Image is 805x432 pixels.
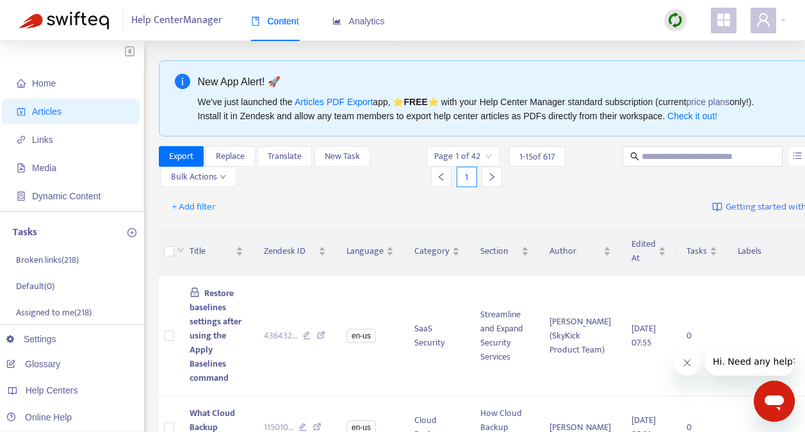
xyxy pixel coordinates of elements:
[159,146,204,167] button: Export
[17,135,26,144] span: link
[131,8,222,33] span: Help Center Manager
[676,227,728,276] th: Tasks
[404,227,470,276] th: Category
[13,225,37,240] p: Tasks
[631,237,656,265] span: Edited At
[32,191,101,201] span: Dynamic Content
[676,276,728,396] td: 0
[716,12,731,28] span: appstore
[539,227,621,276] th: Author
[325,149,360,163] span: New Task
[756,12,771,28] span: user
[171,170,226,184] span: Bulk Actions
[161,167,236,187] button: Bulk Actionsdown
[404,276,470,396] td: SaaS Security
[487,172,496,181] span: right
[179,227,254,276] th: Title
[172,199,216,215] span: + Add filter
[17,192,26,201] span: container
[470,227,539,276] th: Section
[470,276,539,396] td: Streamline and Expand Security Services
[6,412,72,422] a: Online Help
[712,202,722,212] img: image-link
[314,146,370,167] button: New Task
[17,107,26,116] span: account-book
[687,97,730,107] a: price plans
[539,276,621,396] td: [PERSON_NAME] (SkyKick Product Team)
[32,163,56,173] span: Media
[480,244,519,258] span: Section
[631,321,656,350] span: [DATE] 07:55
[346,329,376,343] span: en-us
[667,111,717,121] a: Check it out!
[17,79,26,88] span: home
[32,106,61,117] span: Articles
[190,244,233,258] span: Title
[127,228,136,237] span: plus-circle
[162,197,225,217] button: + Add filter
[251,17,260,26] span: book
[630,152,639,161] span: search
[16,306,92,319] p: Assigned to me ( 218 )
[667,12,683,28] img: sync.dc5367851b00ba804db3.png
[754,381,795,422] iframe: Button to launch messaging window
[19,12,109,29] img: Swifteq
[16,279,54,293] p: Default ( 0 )
[169,149,193,163] span: Export
[332,17,341,26] span: area-chart
[457,167,477,187] div: 1
[414,244,450,258] span: Category
[254,227,337,276] th: Zendesk ID
[175,74,190,89] span: info-circle
[621,227,676,276] th: Edited At
[220,174,226,180] span: down
[251,16,299,26] span: Content
[332,16,385,26] span: Analytics
[32,135,53,145] span: Links
[216,149,245,163] span: Replace
[687,244,707,258] span: Tasks
[403,97,427,107] b: FREE
[264,244,316,258] span: Zendesk ID
[519,150,555,163] span: 1 - 15 of 617
[17,163,26,172] span: file-image
[257,146,312,167] button: Translate
[264,329,298,343] span: 436432 ...
[705,347,795,376] iframe: Message from company
[336,227,404,276] th: Language
[206,146,255,167] button: Replace
[16,253,79,267] p: Broken links ( 218 )
[190,286,241,385] span: Restore baselines settings after using the Apply Baselines command
[793,151,802,160] span: unordered-list
[346,244,384,258] span: Language
[437,172,446,181] span: left
[32,78,56,88] span: Home
[268,149,302,163] span: Translate
[190,287,200,297] span: lock
[295,97,373,107] a: Articles PDF Export
[6,334,56,344] a: Settings
[177,246,184,254] span: down
[6,359,60,369] a: Glossary
[549,244,601,258] span: Author
[674,350,700,376] iframe: Close message
[8,9,92,19] span: Hi. Need any help?
[26,385,78,395] span: Help Centers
